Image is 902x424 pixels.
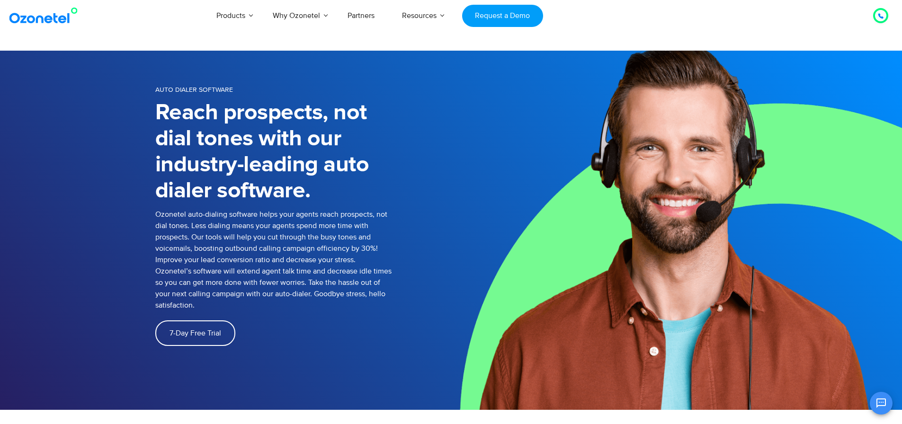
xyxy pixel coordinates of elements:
h1: Reach prospects, not dial tones with our industry-leading auto dialer software. [155,100,392,204]
span: Auto Dialer Software [155,86,233,94]
span: 7-Day Free Trial [170,329,221,337]
button: Open chat [870,392,893,415]
a: Request a Demo [462,5,543,27]
p: Ozonetel auto-dialing software helps your agents reach prospects, not dial tones. Less dialing me... [155,209,392,311]
a: 7-Day Free Trial [155,320,235,346]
